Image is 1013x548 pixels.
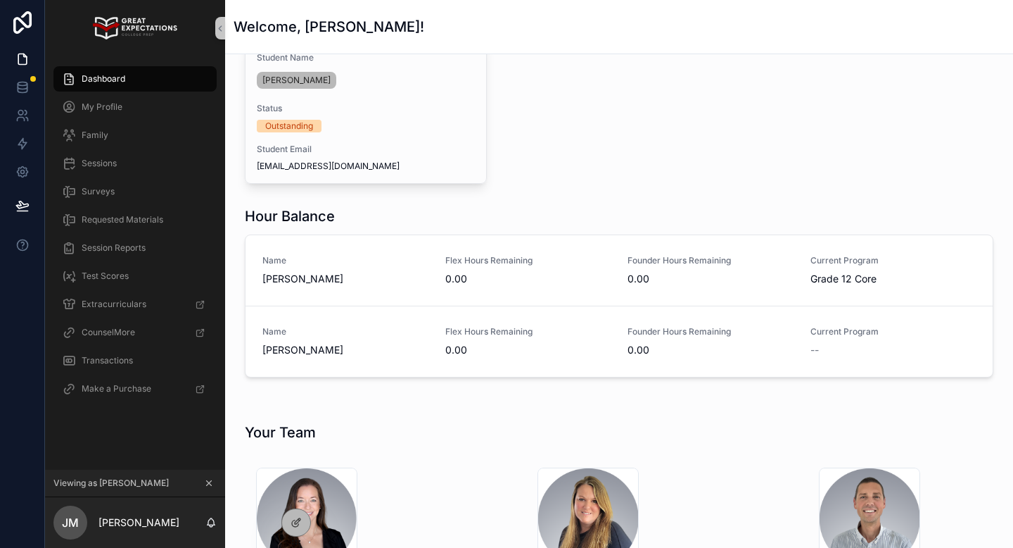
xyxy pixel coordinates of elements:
span: [PERSON_NAME] [262,75,331,86]
a: Test Scores [53,263,217,289]
span: Current Program [810,255,976,266]
h1: Your Team [245,423,316,442]
span: 0.00 [445,272,611,286]
span: [PERSON_NAME] [262,343,428,357]
span: 0.00 [627,272,794,286]
span: Founder Hours Remaining [627,326,794,337]
span: Dashboard [82,73,125,85]
a: Extracurriculars [53,292,217,317]
a: My Profile [53,94,217,120]
h1: Hour Balance [245,206,335,226]
a: Transactions [53,348,217,373]
img: App logo [93,17,177,39]
span: Student Name [257,52,475,63]
span: Sessions [82,158,117,169]
span: JM [62,514,79,531]
span: [PERSON_NAME] [262,272,428,286]
span: Name [262,255,428,266]
span: [EMAIL_ADDRESS][DOMAIN_NAME] [257,161,475,172]
span: Student Email [257,144,475,155]
span: -- [810,343,819,357]
span: Name [262,326,428,337]
span: Make a Purchase [82,383,151,394]
span: 0.00 [445,343,611,357]
span: Status [257,103,475,114]
p: [PERSON_NAME] [98,516,179,530]
a: Make a Purchase [53,376,217,401]
span: 0.00 [627,343,794,357]
span: Grade 12 Core [810,272,976,286]
div: scrollable content [45,56,225,420]
a: Sessions [53,151,217,176]
a: Requested Materials [53,207,217,232]
span: Family [82,130,108,141]
span: My Profile [82,101,122,113]
a: CounselMore [53,320,217,345]
span: Requested Materials [82,214,163,225]
a: Surveys [53,179,217,204]
a: Family [53,123,217,148]
span: Founder Hours Remaining [627,255,794,266]
span: Viewing as [PERSON_NAME] [53,478,169,489]
a: Session Reports [53,235,217,261]
div: Outstanding [265,120,313,132]
span: Transactions [82,355,133,366]
span: Flex Hours Remaining [445,326,611,337]
h1: Welcome, [PERSON_NAME]! [234,17,424,37]
span: Test Scores [82,270,129,282]
span: CounselMore [82,327,135,338]
a: [PERSON_NAME] [257,72,336,89]
span: Extracurriculars [82,299,146,310]
a: Dashboard [53,66,217,92]
span: Surveys [82,186,115,197]
span: Flex Hours Remaining [445,255,611,266]
span: Current Program [810,326,976,337]
span: Session Reports [82,242,146,254]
